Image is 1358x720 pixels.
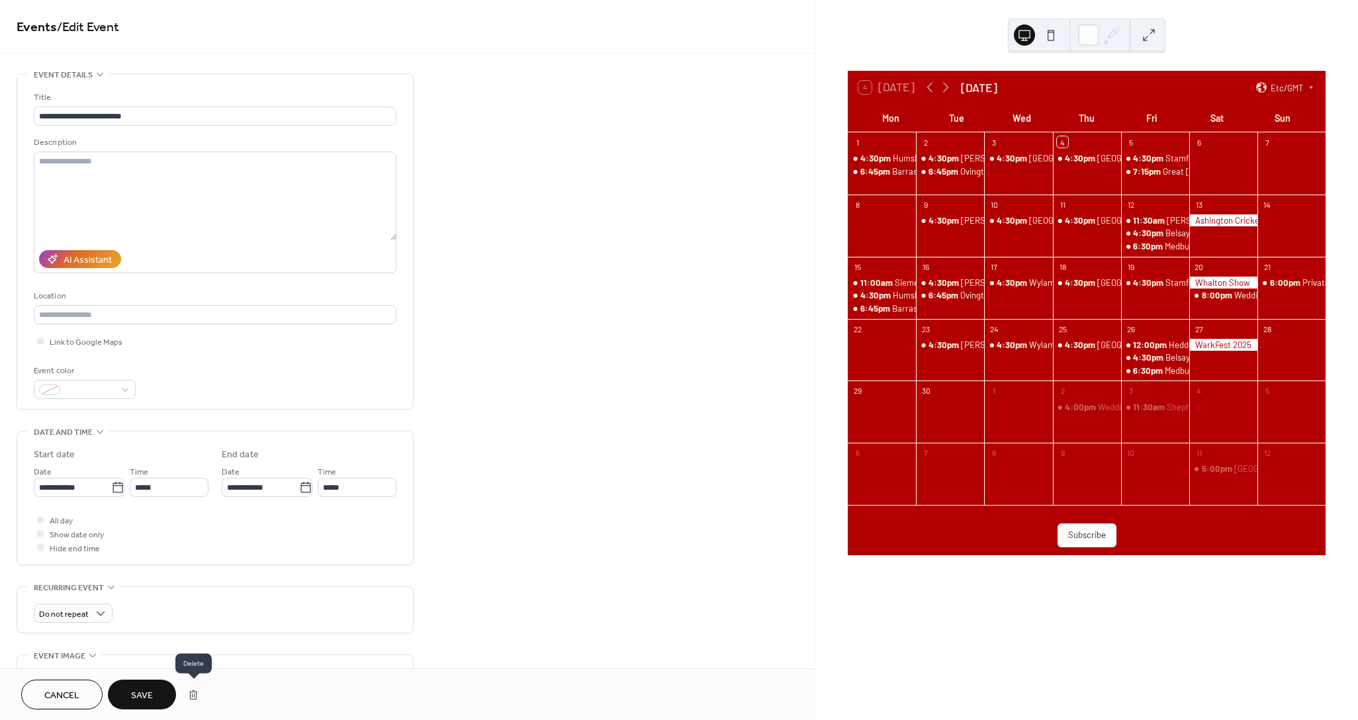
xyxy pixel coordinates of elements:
[1121,401,1189,413] div: Shepherd Offshore
[960,165,993,177] div: Ovington
[1193,261,1204,272] div: 20
[44,689,79,703] span: Cancel
[1121,165,1189,177] div: Great Whittington
[1053,152,1121,164] div: St Mary's Estate, Morpeth
[1121,277,1189,289] div: Stamfordham
[1133,165,1163,177] span: 7:15pm
[50,514,73,528] span: All day
[852,323,864,334] div: 22
[1257,277,1326,289] div: Private Party
[39,250,121,268] button: AI Assistant
[960,289,993,301] div: Ovington
[1202,463,1234,474] span: 5:00pm
[928,289,960,301] span: 6:45pm
[858,105,924,132] div: Mon
[1189,277,1257,289] div: Whalton Show
[895,277,956,289] div: Siemens Energy
[961,79,997,96] div: [DATE]
[1234,289,1267,301] div: Wedding
[928,214,961,226] span: 4:30pm
[916,152,984,164] div: Corbridge, St Helens Lane
[989,261,1000,272] div: 17
[928,339,961,351] span: 4:30pm
[997,339,1029,351] span: 4:30pm
[924,105,989,132] div: Tue
[108,680,176,709] button: Save
[34,581,104,595] span: Recurring event
[1121,351,1189,363] div: Belsay Shop & Post Office
[984,339,1052,351] div: Wylam
[318,465,336,479] span: Time
[1121,152,1189,164] div: Stamfordham
[1065,152,1097,164] span: 4:30pm
[1202,289,1234,301] span: 8:00pm
[1193,199,1204,210] div: 13
[39,607,89,622] span: Do not repeat
[57,15,119,40] span: / Edit Event
[1165,351,1263,363] div: Belsay Shop & Post Office
[989,105,1054,132] div: Wed
[1065,401,1098,413] span: 4:00pm
[1133,152,1165,164] span: 4:30pm
[989,199,1000,210] div: 10
[1261,199,1273,210] div: 14
[1189,289,1257,301] div: Wedding
[921,199,932,210] div: 9
[1261,447,1273,459] div: 12
[860,165,892,177] span: 6:45pm
[848,289,916,301] div: Humshaugh
[1029,277,1055,289] div: Wylam
[1057,447,1068,459] div: 9
[34,289,394,303] div: Location
[1097,152,1263,164] div: [GEOGRAPHIC_DATA], [GEOGRAPHIC_DATA]
[1234,463,1315,474] div: [GEOGRAPHIC_DATA]
[1189,214,1257,226] div: Ashington Cricket Club
[1121,339,1189,351] div: Heddon-on-the-wall
[984,277,1052,289] div: Wylam
[1261,385,1273,396] div: 5
[1167,401,1238,413] div: Shepherd Offshore
[1193,136,1204,148] div: 6
[989,385,1000,396] div: 1
[989,323,1000,334] div: 24
[1163,165,1251,177] div: Great [PERSON_NAME]
[1133,227,1165,239] span: 4:30pm
[852,199,864,210] div: 8
[997,214,1029,226] span: 4:30pm
[921,447,932,459] div: 7
[928,152,961,164] span: 4:30pm
[1249,105,1315,132] div: Sun
[1121,214,1189,226] div: Leo Vegas
[21,680,103,709] button: Cancel
[928,165,960,177] span: 6:45pm
[1125,447,1136,459] div: 10
[1165,227,1263,239] div: Belsay Shop & Post Office
[1053,401,1121,413] div: Wedding
[921,385,932,396] div: 30
[1065,339,1097,351] span: 4:30pm
[34,91,394,105] div: Title
[1125,385,1136,396] div: 3
[1057,261,1068,272] div: 18
[1167,214,1232,226] div: [PERSON_NAME]
[1165,277,1218,289] div: Stamfordham
[175,653,212,673] span: Delete
[17,15,57,40] a: Events
[1189,463,1257,474] div: Blanchland Village Hall
[893,152,938,164] div: Humshaugh
[997,152,1029,164] span: 4:30pm
[916,165,984,177] div: Ovington
[989,447,1000,459] div: 8
[34,426,93,439] span: Date and time
[34,465,52,479] span: Date
[921,136,932,148] div: 2
[1098,401,1130,413] div: Wedding
[1121,227,1189,239] div: Belsay Shop & Post Office
[916,214,984,226] div: Wark
[1065,214,1097,226] span: 4:30pm
[1133,401,1167,413] span: 11:30am
[852,136,864,148] div: 1
[848,152,916,164] div: Humshaugh
[34,448,75,462] div: Start date
[130,465,148,479] span: Time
